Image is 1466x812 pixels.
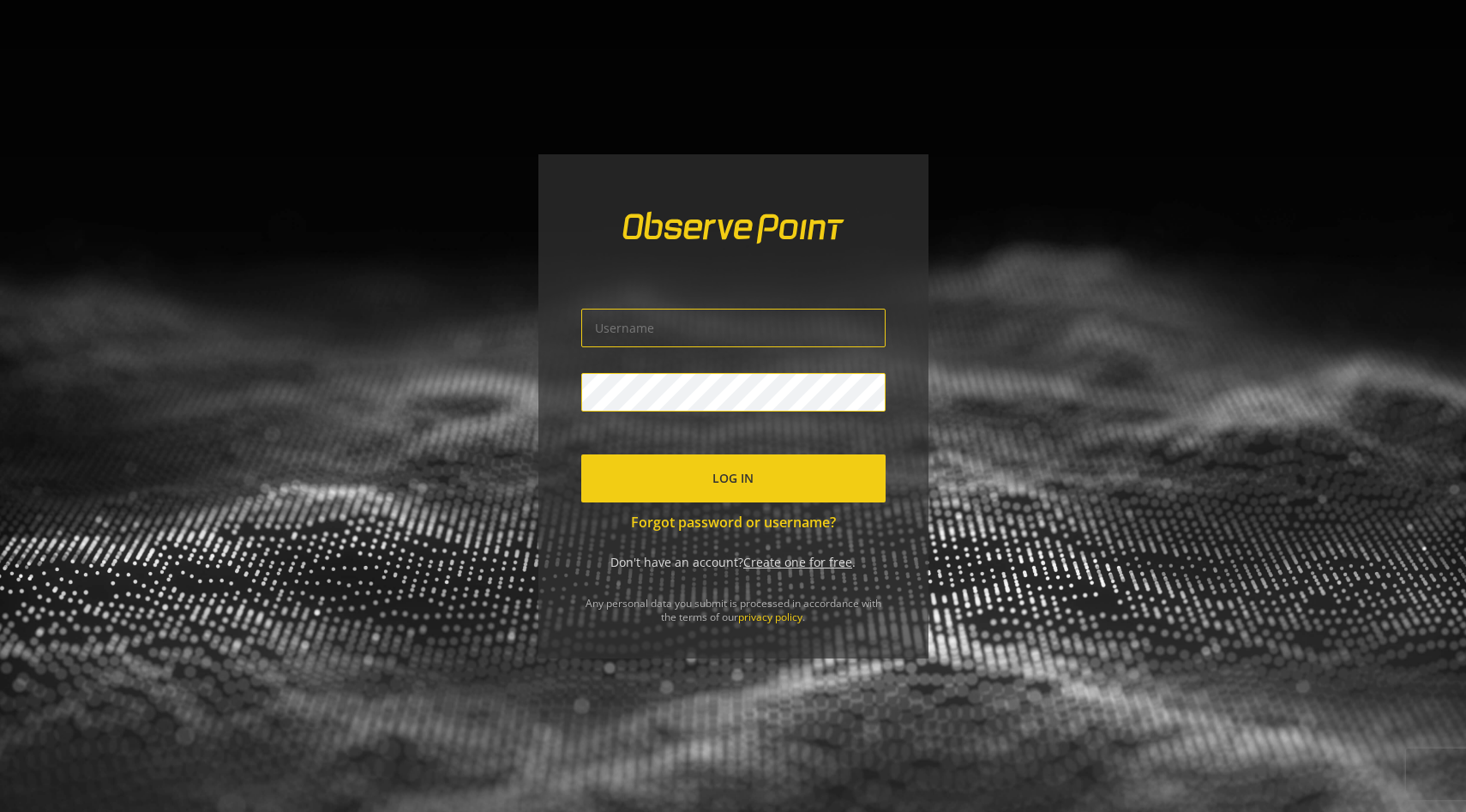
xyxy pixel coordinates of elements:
[743,554,852,570] a: Create one for free
[738,610,802,624] a: privacy policy
[581,454,886,502] button: Log In
[538,597,928,659] div: Any personal data you submit is processed in accordance with the terms of our .
[712,463,754,494] span: Log In
[581,554,886,571] div: Don't have an account? .
[581,309,886,347] input: Username
[581,513,886,532] a: Forgot password or username?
